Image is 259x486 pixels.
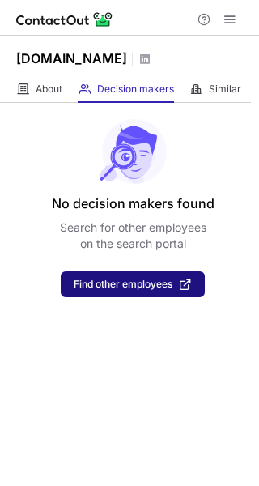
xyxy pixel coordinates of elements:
[98,119,168,184] img: No leads found
[36,83,62,96] span: About
[16,10,113,29] img: ContactOut v5.3.10
[74,279,172,290] span: Find other employees
[52,194,214,213] header: No decision makers found
[61,271,205,297] button: Find other employees
[16,49,127,68] h1: [DOMAIN_NAME]
[60,220,206,252] p: Search for other employees on the search portal
[97,83,174,96] span: Decision makers
[209,83,241,96] span: Similar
